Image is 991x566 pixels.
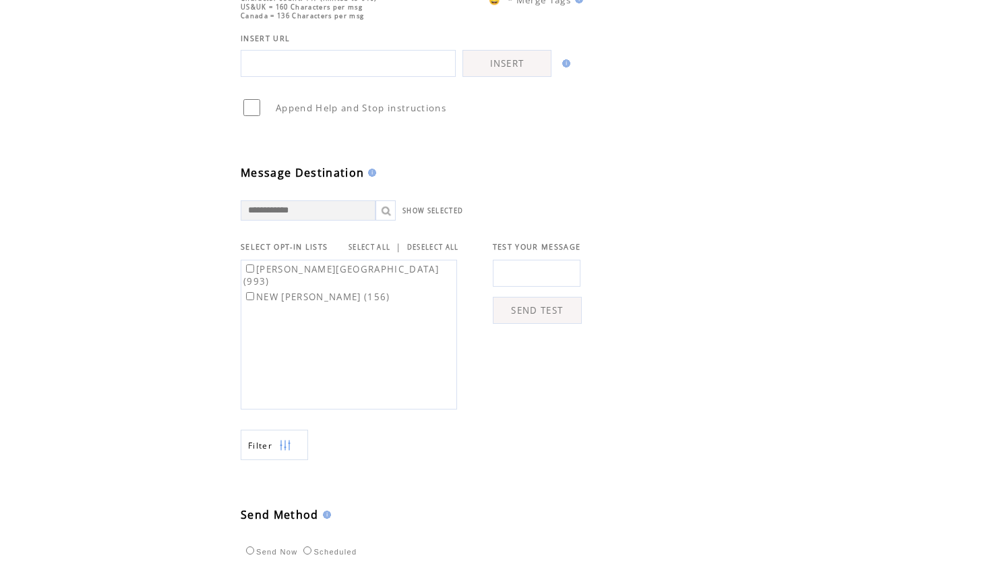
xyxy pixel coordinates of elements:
[493,297,582,324] a: SEND TEST
[407,243,459,252] a: DESELECT ALL
[396,241,401,253] span: |
[241,34,290,43] span: INSERT URL
[243,291,390,303] label: NEW [PERSON_NAME] (156)
[241,11,364,20] span: Canada = 136 Characters per msg
[319,511,331,519] img: help.gif
[246,546,254,555] input: Send Now
[241,242,328,252] span: SELECT OPT-IN LISTS
[462,50,551,77] a: INSERT
[241,430,308,460] a: Filter
[364,169,376,177] img: help.gif
[241,165,364,180] span: Message Destination
[243,263,439,287] label: [PERSON_NAME][GEOGRAPHIC_DATA] (993)
[303,546,311,555] input: Scheduled
[558,59,570,67] img: help.gif
[246,292,254,300] input: NEW [PERSON_NAME] (156)
[246,264,254,273] input: [PERSON_NAME][GEOGRAPHIC_DATA] (993)
[241,507,319,522] span: Send Method
[279,430,291,461] img: filters.png
[402,206,463,215] a: SHOW SELECTED
[493,242,581,252] span: TEST YOUR MESSAGE
[276,102,446,114] span: Append Help and Stop instructions
[300,548,357,556] label: Scheduled
[243,548,297,556] label: Send Now
[241,3,363,11] span: US&UK = 160 Characters per msg
[349,243,390,252] a: SELECT ALL
[248,440,272,451] span: Show filters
